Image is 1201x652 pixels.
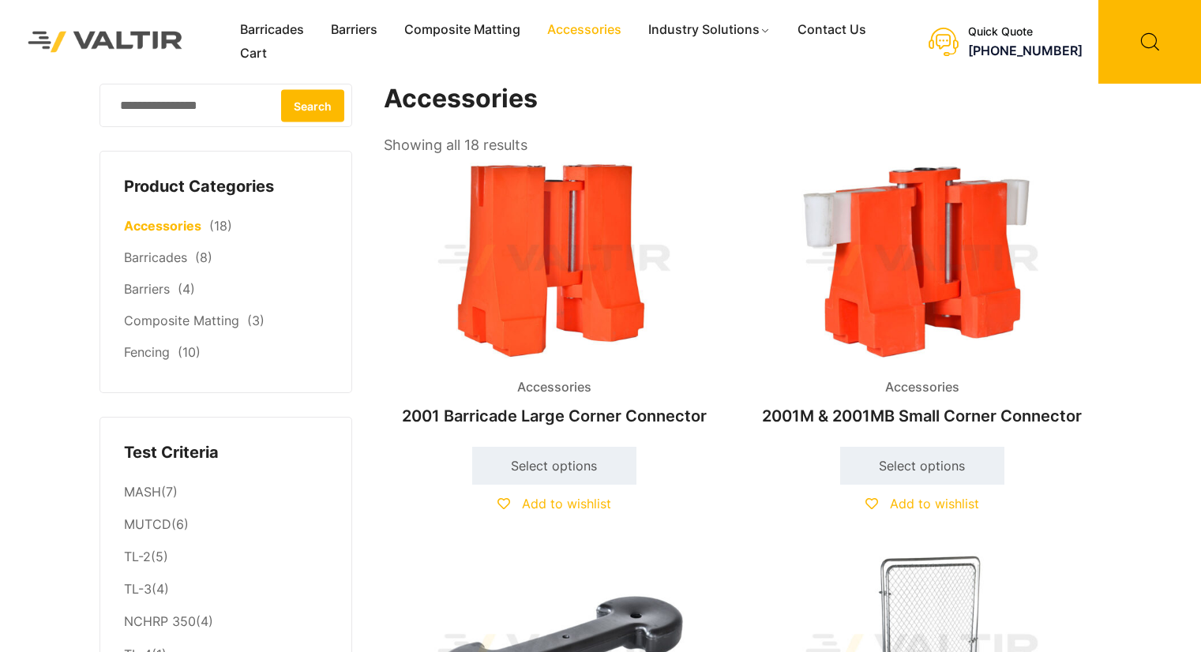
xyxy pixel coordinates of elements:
[317,18,391,42] a: Barriers
[124,175,328,199] h4: Product Categories
[178,281,195,297] span: (4)
[281,89,344,122] button: Search
[124,249,187,265] a: Barricades
[124,541,328,574] li: (5)
[227,42,280,66] a: Cart
[384,158,725,433] a: Accessories2001 Barricade Large Corner Connector
[124,313,239,328] a: Composite Matting
[865,496,979,511] a: Add to wishlist
[873,376,971,399] span: Accessories
[124,549,151,564] a: TL-2
[247,313,265,328] span: (3)
[124,344,170,360] a: Fencing
[968,43,1083,58] a: [PHONE_NUMBER]
[178,344,201,360] span: (10)
[472,447,636,485] a: Select options for “2001 Barricade Large Corner Connector”
[124,509,328,541] li: (6)
[384,84,1094,114] h1: Accessories
[124,281,170,297] a: Barriers
[505,376,603,399] span: Accessories
[522,496,611,511] span: Add to wishlist
[968,25,1083,39] div: Quick Quote
[209,218,232,234] span: (18)
[124,441,328,465] h4: Test Criteria
[124,606,328,639] li: (4)
[840,447,1004,485] a: Select options for “2001M & 2001MB Small Corner Connector”
[124,613,196,629] a: NCHRP 350
[784,18,880,42] a: Contact Us
[534,18,635,42] a: Accessories
[752,399,1093,433] h2: 2001M & 2001MB Small Corner Connector
[752,158,1093,433] a: Accessories2001M & 2001MB Small Corner Connector
[227,18,317,42] a: Barricades
[635,18,784,42] a: Industry Solutions
[391,18,534,42] a: Composite Matting
[195,249,212,265] span: (8)
[124,574,328,606] li: (4)
[384,399,725,433] h2: 2001 Barricade Large Corner Connector
[384,132,527,159] p: Showing all 18 results
[124,484,161,500] a: MASH
[124,516,171,532] a: MUTCD
[124,218,201,234] a: Accessories
[124,581,152,597] a: TL-3
[890,496,979,511] span: Add to wishlist
[124,476,328,508] li: (7)
[497,496,611,511] a: Add to wishlist
[12,15,199,68] img: Valtir Rentals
